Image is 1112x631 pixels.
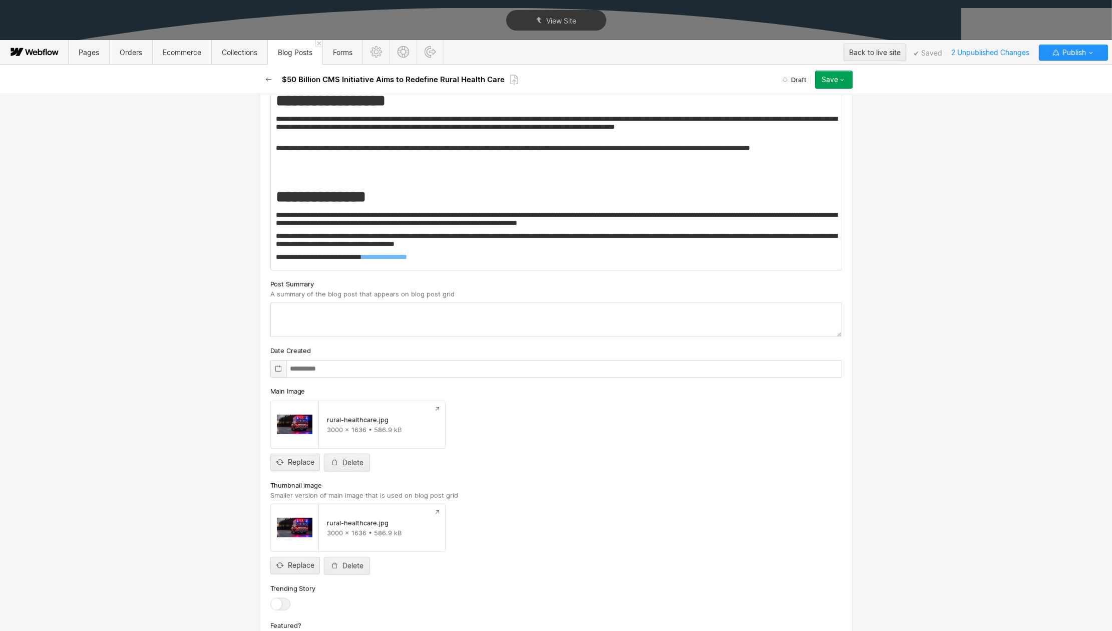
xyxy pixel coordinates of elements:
div: rural-healthcare.jpg [327,519,389,527]
span: Ecommerce [163,48,201,57]
h2: $50 Billion CMS Initiative Aims to Redefine Rural Health Care [282,75,505,85]
div: 3000 x 1636 • 586.9 kB [327,426,437,434]
span: Smaller version of main image that is used on blog post grid [270,491,458,499]
button: Delete [324,454,370,472]
span: Orders [120,48,142,57]
a: Close 'Blog Posts' tab [315,40,322,47]
span: Forms [333,48,352,57]
div: Save [822,76,838,84]
button: Delete [324,557,370,575]
span: Post Summary [270,279,314,288]
span: Pages [79,48,99,57]
span: Featured? [270,621,301,630]
button: Publish [1039,45,1108,61]
div: rural-healthcare.jpg [327,416,389,424]
span: Blog Posts [278,48,312,57]
button: Back to live site [844,44,906,61]
div: Delete [342,562,363,570]
span: Trending Story [270,584,315,593]
span: A summary of the blog post that appears on blog post grid [270,290,455,298]
span: Thumbnail image [270,481,322,490]
span: 2 Unpublished Changes [947,45,1034,60]
span: Saved [914,51,942,56]
span: View Site [546,17,576,25]
span: Date Created [270,346,311,355]
img: 68d43f2a5bdb44301e508e6e_rural-healthcare-p-130x130q80.jpg [277,510,312,545]
img: 68d43f2a5bdb44301e508e6e_rural-healthcare-p-130x130q80.jpg [277,407,312,442]
a: Preview file [429,504,445,520]
span: Publish [1060,45,1086,60]
div: 3000 x 1636 • 586.9 kB [327,529,437,537]
span: Draft [791,75,807,84]
button: Save [815,71,853,89]
div: Back to live site [849,45,901,60]
div: Delete [342,459,363,467]
span: Collections [222,48,257,57]
span: Main Image [270,387,305,396]
a: Preview file [429,401,445,417]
